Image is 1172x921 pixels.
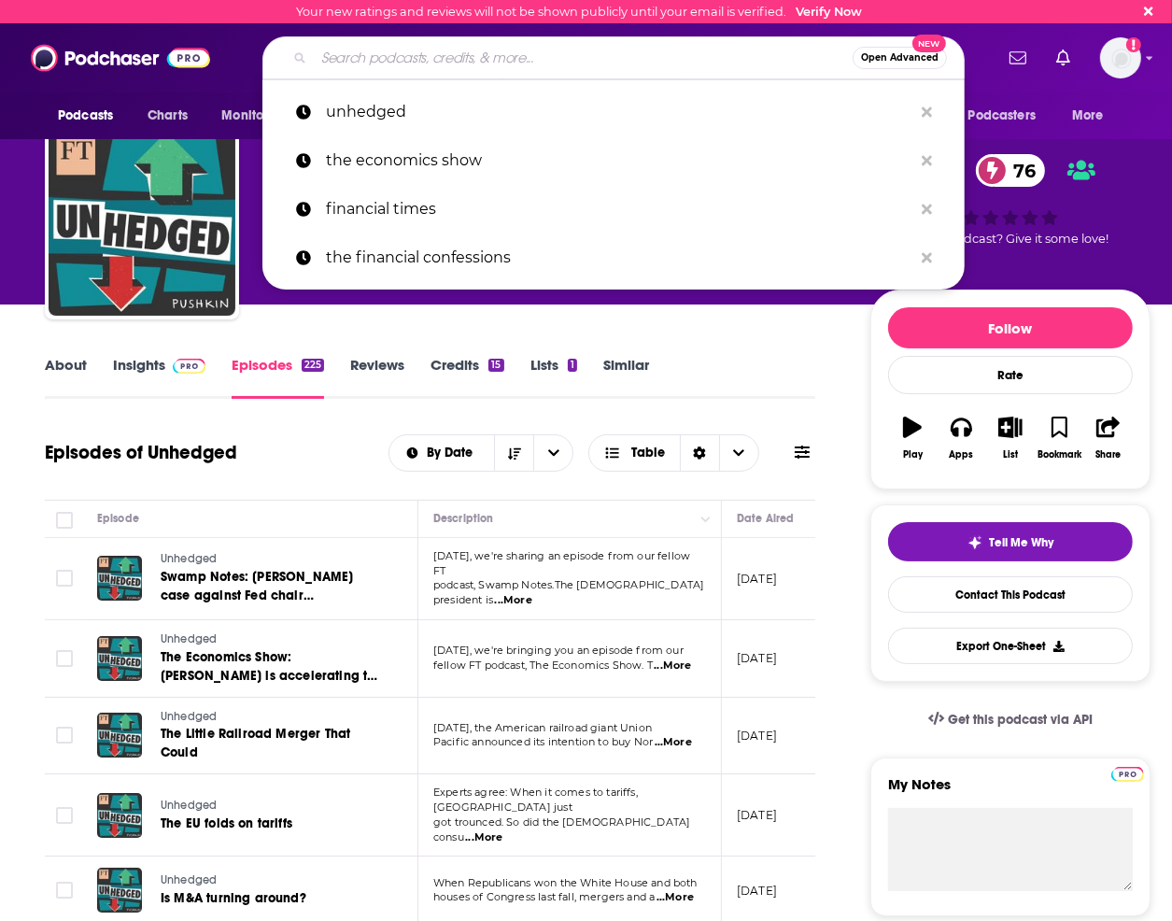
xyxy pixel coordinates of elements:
[232,356,324,399] a: Episodes225
[888,356,1133,394] div: Rate
[1002,42,1034,74] a: Show notifications dropdown
[262,185,965,234] a: financial times
[433,549,690,577] span: [DATE], we're sharing an episode from our fellow FT
[990,535,1054,550] span: Tell Me Why
[888,628,1133,664] button: Export One-Sheet
[49,129,235,316] img: Unhedged
[314,43,853,73] input: Search podcasts, credits, & more...
[796,5,862,19] a: Verify Now
[433,890,655,903] span: houses of Congress last fall, mergers and a
[31,40,210,76] img: Podchaser - Follow, Share and Rate Podcasts
[161,648,385,686] a: The Economics Show: [PERSON_NAME] is accelerating the dollar’s decline
[221,103,288,129] span: Monitoring
[976,154,1045,187] a: 76
[161,632,217,645] span: Unhedged
[433,659,653,672] span: fellow FT podcast, The Economics Show. T
[262,234,965,282] a: the financial confessions
[433,644,684,657] span: [DATE], we're bringing you an episode from our
[588,434,759,472] button: Choose View
[161,725,385,762] a: The Little Railroad Merger That Could
[161,872,383,889] a: Unhedged
[161,798,383,815] a: Unhedged
[302,359,324,372] div: 225
[45,98,137,134] button: open menu
[657,890,694,905] span: ...More
[488,359,503,372] div: 15
[326,136,912,185] p: the economics show
[173,359,205,374] img: Podchaser Pro
[967,535,982,550] img: tell me why sparkle
[1035,404,1083,472] button: Bookmark
[161,799,217,812] span: Unhedged
[737,571,777,587] p: [DATE]
[948,712,1093,728] span: Get this podcast via API
[433,735,653,748] span: Pacific announced its intention to buy Nor
[161,726,350,760] span: The Little Railroad Merger That Could
[56,570,73,587] span: Toggle select row
[135,98,199,134] a: Charts
[870,142,1151,258] div: verified Badge76Good podcast? Give it some love!
[97,507,139,530] div: Episode
[1038,449,1081,460] div: Bookmark
[888,307,1133,348] button: Follow
[262,136,965,185] a: the economics show
[161,649,383,702] span: The Economics Show: [PERSON_NAME] is accelerating the dollar’s decline
[888,775,1133,808] label: My Notes
[986,404,1035,472] button: List
[56,650,73,667] span: Toggle select row
[431,356,503,399] a: Credits15
[433,578,704,606] span: podcast, Swamp Notes.The [DEMOGRAPHIC_DATA] president is
[655,735,692,750] span: ...More
[695,508,717,531] button: Column Actions
[56,882,73,899] span: Toggle select row
[737,507,794,530] div: Date Aired
[326,185,912,234] p: financial times
[654,659,691,673] span: ...More
[737,883,777,899] p: [DATE]
[427,446,479,460] span: By Date
[946,103,1036,129] span: For Podcasters
[389,446,495,460] button: open menu
[161,551,385,568] a: Unhedged
[1126,37,1141,52] svg: Email not verified
[433,876,698,889] span: When Republicans won the White House and both
[161,890,306,906] span: Is M&A turning around?
[737,728,777,744] p: [DATE]
[161,873,217,886] span: Unhedged
[1084,404,1133,472] button: Share
[161,709,385,726] a: Unhedged
[1095,449,1121,460] div: Share
[1003,449,1018,460] div: List
[208,98,312,134] button: open menu
[433,721,652,734] span: [DATE], the American railroad giant Union
[995,154,1045,187] span: 76
[631,446,665,460] span: Table
[1072,103,1104,129] span: More
[1059,98,1127,134] button: open menu
[903,449,923,460] div: Play
[912,35,946,52] span: New
[912,232,1108,246] span: Good podcast? Give it some love!
[495,593,532,608] span: ...More
[937,404,985,472] button: Apps
[433,507,493,530] div: Description
[45,356,87,399] a: About
[113,356,205,399] a: InsightsPodchaser Pro
[913,697,1108,743] a: Get this podcast via API
[530,356,577,399] a: Lists1
[568,359,577,372] div: 1
[934,98,1063,134] button: open menu
[1111,764,1144,782] a: Pro website
[161,815,292,831] span: The EU folds on tariffs
[161,631,385,648] a: Unhedged
[326,234,912,282] p: the financial confessions
[161,569,353,622] span: Swamp Notes: [PERSON_NAME] case against Fed chair [PERSON_NAME]
[494,435,533,471] button: Sort Direction
[350,356,404,399] a: Reviews
[1100,37,1141,78] img: User Profile
[533,435,572,471] button: open menu
[161,552,217,565] span: Unhedged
